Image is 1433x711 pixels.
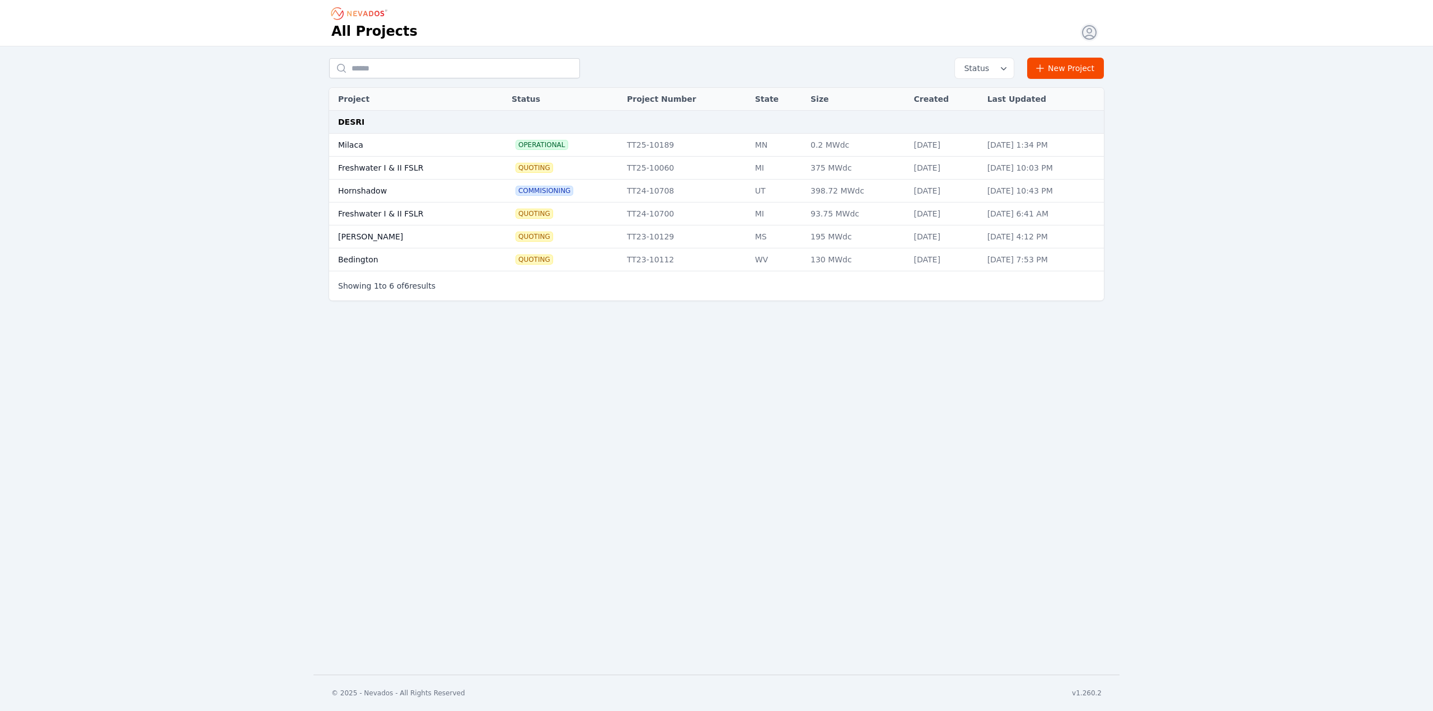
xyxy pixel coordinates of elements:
td: 0.2 MWdc [805,134,908,157]
td: [DATE] [908,203,982,225]
a: New Project [1027,58,1104,79]
td: Bedington [329,248,488,271]
td: TT24-10700 [621,203,750,225]
tr: Freshwater I & II FSLRQuotingTT25-10060MI375 MWdc[DATE][DATE] 10:03 PM [329,157,1104,180]
tr: [PERSON_NAME]QuotingTT23-10129MS195 MWdc[DATE][DATE] 4:12 PM [329,225,1104,248]
span: Operational [516,140,568,149]
th: State [750,88,805,111]
td: [DATE] 10:43 PM [982,180,1104,203]
span: 1 [374,281,379,290]
div: v1.260.2 [1072,689,1102,698]
th: Size [805,88,908,111]
button: Status [955,58,1014,78]
tr: MilacaOperationalTT25-10189MN0.2 MWdc[DATE][DATE] 1:34 PM [329,134,1104,157]
tr: HornshadowCommisioningTT24-10708UT398.72 MWdc[DATE][DATE] 10:43 PM [329,180,1104,203]
span: Quoting [516,163,552,172]
span: 6 [389,281,394,290]
td: 93.75 MWdc [805,203,908,225]
td: [DATE] 1:34 PM [982,134,1104,157]
span: 6 [404,281,409,290]
td: 130 MWdc [805,248,908,271]
td: MI [750,203,805,225]
td: 195 MWdc [805,225,908,248]
td: MN [750,134,805,157]
td: Freshwater I & II FSLR [329,157,488,180]
span: Quoting [516,255,552,264]
td: UT [750,180,805,203]
td: DESRI [329,111,1104,134]
td: [DATE] 7:53 PM [982,248,1104,271]
td: 398.72 MWdc [805,180,908,203]
th: Project [329,88,488,111]
td: TT24-10708 [621,180,750,203]
td: Hornshadow [329,180,488,203]
td: WV [750,248,805,271]
td: TT23-10129 [621,225,750,248]
td: TT25-10060 [621,157,750,180]
th: Last Updated [982,88,1104,111]
td: [PERSON_NAME] [329,225,488,248]
div: © 2025 - Nevados - All Rights Reserved [331,689,465,698]
span: Quoting [516,232,552,241]
td: Freshwater I & II FSLR [329,203,488,225]
td: [DATE] [908,157,982,180]
td: MI [750,157,805,180]
td: 375 MWdc [805,157,908,180]
td: TT25-10189 [621,134,750,157]
span: Status [959,63,989,74]
th: Project Number [621,88,750,111]
td: Milaca [329,134,488,157]
td: [DATE] 6:41 AM [982,203,1104,225]
span: Commisioning [516,186,573,195]
tr: BedingtonQuotingTT23-10112WV130 MWdc[DATE][DATE] 7:53 PM [329,248,1104,271]
td: [DATE] [908,225,982,248]
td: TT23-10112 [621,248,750,271]
th: Created [908,88,982,111]
th: Status [506,88,621,111]
nav: Breadcrumb [331,4,391,22]
td: [DATE] [908,248,982,271]
tr: Freshwater I & II FSLRQuotingTT24-10700MI93.75 MWdc[DATE][DATE] 6:41 AM [329,203,1104,225]
td: [DATE] 10:03 PM [982,157,1104,180]
h1: All Projects [331,22,418,40]
td: [DATE] [908,180,982,203]
td: [DATE] [908,134,982,157]
td: MS [750,225,805,248]
span: Quoting [516,209,552,218]
p: Showing to of results [338,280,435,291]
td: [DATE] 4:12 PM [982,225,1104,248]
